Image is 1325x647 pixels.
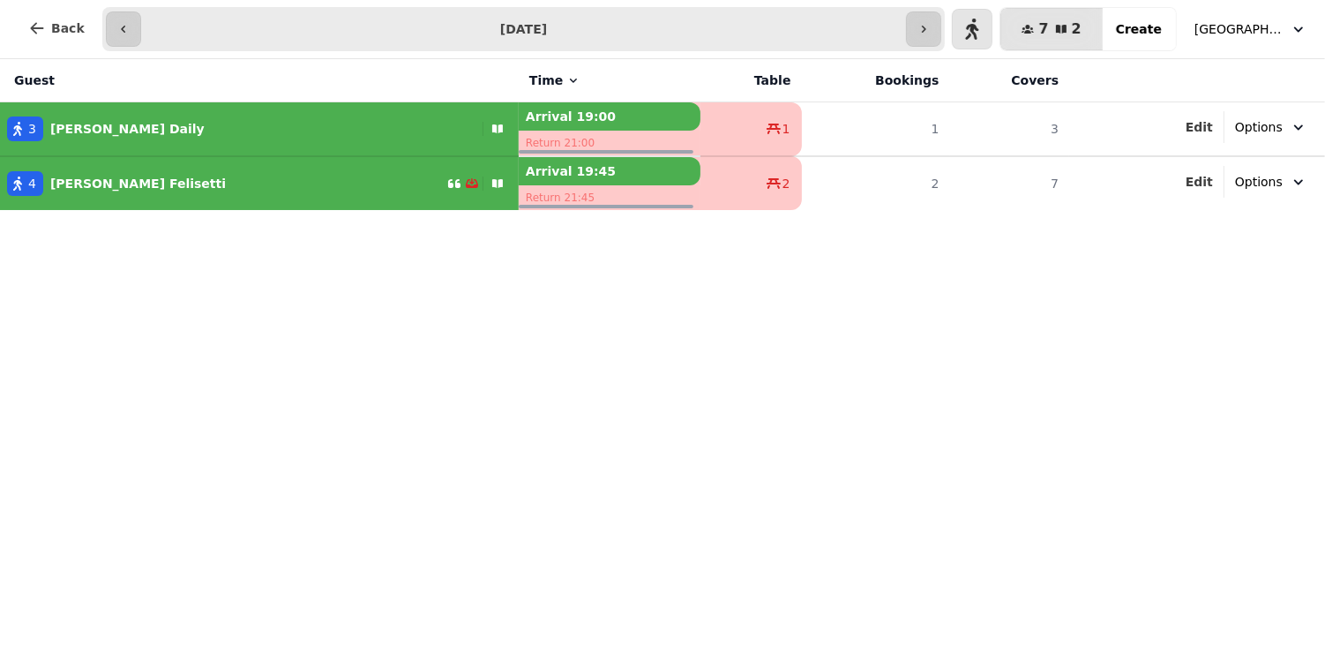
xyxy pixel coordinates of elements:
[50,175,226,192] p: [PERSON_NAME] Felisetti
[802,156,950,210] td: 2
[519,185,700,210] p: Return 21:45
[28,175,36,192] span: 4
[14,7,99,49] button: Back
[782,175,790,192] span: 2
[519,157,700,185] p: Arrival 19:45
[1000,8,1102,50] button: 72
[1186,121,1213,133] span: Edit
[1184,13,1318,45] button: [GEOGRAPHIC_DATA]
[519,131,700,155] p: Return 21:00
[1194,20,1283,38] span: [GEOGRAPHIC_DATA]
[51,22,85,34] span: Back
[950,59,1070,102] th: Covers
[802,102,950,157] td: 1
[1224,111,1318,143] button: Options
[1038,22,1048,36] span: 7
[28,120,36,138] span: 3
[1235,173,1283,191] span: Options
[50,120,205,138] p: [PERSON_NAME] Daily
[1235,118,1283,136] span: Options
[782,120,790,138] span: 1
[1102,8,1176,50] button: Create
[950,102,1070,157] td: 3
[1186,118,1213,136] button: Edit
[529,71,563,89] span: Time
[700,59,801,102] th: Table
[1224,166,1318,198] button: Options
[529,71,580,89] button: Time
[802,59,950,102] th: Bookings
[950,156,1070,210] td: 7
[519,102,700,131] p: Arrival 19:00
[1116,23,1162,35] span: Create
[1186,173,1213,191] button: Edit
[1072,22,1082,36] span: 2
[1186,176,1213,188] span: Edit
